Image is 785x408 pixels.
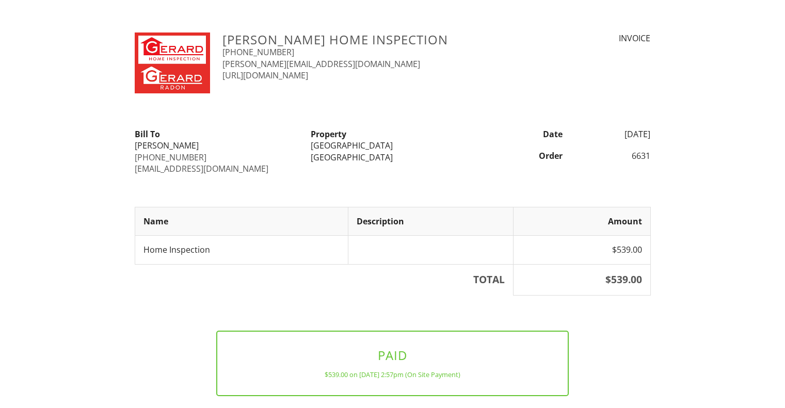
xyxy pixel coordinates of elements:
div: [DATE] [569,128,657,140]
th: Description [348,207,513,235]
th: $539.00 [513,264,650,295]
div: Date [480,128,569,140]
div: [PERSON_NAME] [135,140,298,151]
th: TOTAL [135,264,513,295]
a: [PERSON_NAME][EMAIL_ADDRESS][DOMAIN_NAME] [222,58,420,70]
span: Home Inspection [143,244,210,255]
a: [PHONE_NUMBER] [222,46,294,58]
div: [GEOGRAPHIC_DATA] [311,152,474,163]
img: GERRAD.png [135,32,211,93]
div: 6631 [569,150,657,161]
div: INVOICE [531,32,650,44]
a: [URL][DOMAIN_NAME] [222,70,308,81]
div: [GEOGRAPHIC_DATA] [311,140,474,151]
h3: PAID [234,348,551,362]
div: Order [480,150,569,161]
div: $539.00 on [DATE] 2:57pm (On Site Payment) [234,370,551,379]
th: Amount [513,207,650,235]
a: [EMAIL_ADDRESS][DOMAIN_NAME] [135,163,268,174]
strong: Property [311,128,346,140]
strong: Bill To [135,128,160,140]
h3: [PERSON_NAME] Home Inspection [222,32,518,46]
a: [PHONE_NUMBER] [135,152,206,163]
td: $539.00 [513,236,650,264]
th: Name [135,207,348,235]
